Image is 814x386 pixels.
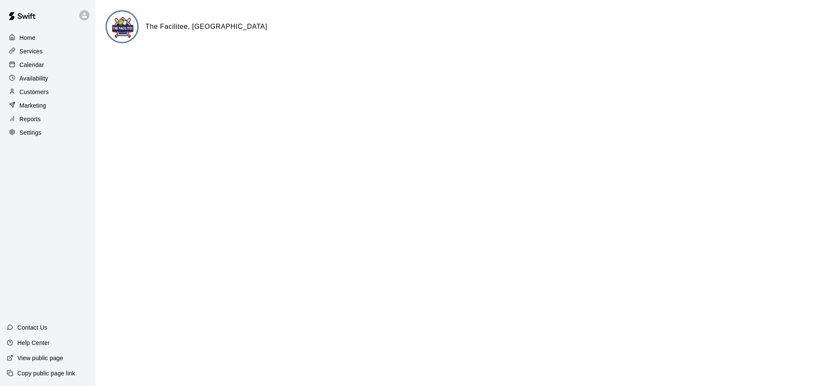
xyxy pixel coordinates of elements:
[7,86,89,98] a: Customers
[7,31,89,44] a: Home
[145,21,268,32] h6: The Facilitee, [GEOGRAPHIC_DATA]
[107,11,139,43] img: The Facilitee, Little Elm logo
[20,115,41,123] p: Reports
[20,61,44,69] p: Calendar
[7,72,89,85] a: Availability
[20,33,36,42] p: Home
[17,369,75,378] p: Copy public page link
[7,126,89,139] a: Settings
[20,47,43,56] p: Services
[20,101,46,110] p: Marketing
[20,74,48,83] p: Availability
[20,128,42,137] p: Settings
[7,45,89,58] a: Services
[17,323,47,332] p: Contact Us
[7,58,89,71] a: Calendar
[17,339,50,347] p: Help Center
[20,88,49,96] p: Customers
[17,354,63,362] p: View public page
[7,113,89,125] a: Reports
[7,99,89,112] a: Marketing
